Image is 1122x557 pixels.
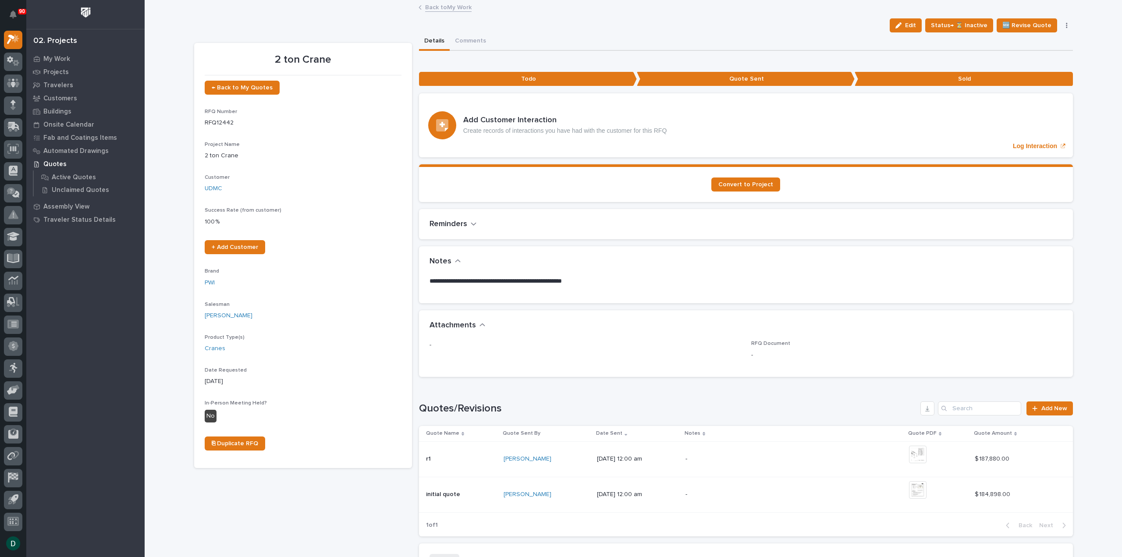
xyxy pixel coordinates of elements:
[11,11,22,25] div: Notifications90
[997,18,1057,32] button: 🆕 Revise Quote
[426,454,433,463] p: r1
[205,109,237,114] span: RFQ Number
[34,184,145,196] a: Unclaimed Quotes
[26,131,145,144] a: Fab and Coatings Items
[205,311,252,320] a: [PERSON_NAME]
[205,175,230,180] span: Customer
[212,244,258,250] span: + Add Customer
[26,105,145,118] a: Buildings
[430,321,486,330] button: Attachments
[974,429,1012,438] p: Quote Amount
[463,127,667,135] p: Create records of interactions you have had with the customer for this RFQ
[751,351,1062,360] p: -
[430,220,477,229] button: Reminders
[33,36,77,46] div: 02. Projects
[908,429,937,438] p: Quote PDF
[19,8,25,14] p: 90
[430,257,461,266] button: Notes
[1013,522,1032,529] span: Back
[205,240,265,254] a: + Add Customer
[43,216,116,224] p: Traveler Status Details
[26,78,145,92] a: Travelers
[430,257,451,266] h2: Notes
[212,85,273,91] span: ← Back to My Quotes
[504,455,551,463] a: [PERSON_NAME]
[43,121,94,129] p: Onsite Calendar
[43,203,89,211] p: Assembly View
[419,32,450,51] button: Details
[1013,142,1057,150] p: Log Interaction
[205,142,240,147] span: Project Name
[751,341,790,346] span: RFQ Document
[597,491,678,498] p: [DATE] 12:00 am
[26,92,145,105] a: Customers
[26,213,145,226] a: Traveler Status Details
[419,72,637,86] p: Todo
[419,477,1073,512] tr: initial quoteinitial quote [PERSON_NAME] [DATE] 12:00 am-$ 184,898.00$ 184,898.00
[205,410,217,422] div: No
[26,144,145,157] a: Automated Drawings
[43,55,70,63] p: My Work
[931,20,987,31] span: Status→ ⏳ Inactive
[597,455,678,463] p: [DATE] 12:00 am
[205,184,222,193] a: UDMC
[463,116,667,125] h3: Add Customer Interaction
[425,2,472,12] a: Back toMy Work
[1002,20,1051,31] span: 🆕 Revise Quote
[999,522,1036,529] button: Back
[430,341,741,350] p: -
[975,489,1012,498] p: $ 184,898.00
[43,147,109,155] p: Automated Drawings
[450,32,491,51] button: Comments
[925,18,993,32] button: Status→ ⏳ Inactive
[503,429,540,438] p: Quote Sent By
[205,151,401,160] p: 2 ton Crane
[938,401,1021,415] input: Search
[1039,522,1058,529] span: Next
[43,68,69,76] p: Projects
[890,18,922,32] button: Edit
[205,368,247,373] span: Date Requested
[711,177,780,192] a: Convert to Project
[419,402,917,415] h1: Quotes/Revisions
[78,4,94,21] img: Workspace Logo
[419,93,1073,157] a: Log Interaction
[34,171,145,183] a: Active Quotes
[205,208,281,213] span: Success Rate (from customer)
[205,81,280,95] a: ← Back to My Quotes
[205,278,215,287] a: PWI
[43,95,77,103] p: Customers
[1026,401,1072,415] a: Add New
[596,429,622,438] p: Date Sent
[205,335,245,340] span: Product Type(s)
[43,82,73,89] p: Travelers
[52,174,96,181] p: Active Quotes
[43,160,67,168] p: Quotes
[637,72,855,86] p: Quote Sent
[905,21,916,29] span: Edit
[419,441,1073,477] tr: r1r1 [PERSON_NAME] [DATE] 12:00 am-$ 187,880.00$ 187,880.00
[855,72,1072,86] p: Sold
[718,181,773,188] span: Convert to Project
[426,489,462,498] p: initial quote
[205,217,401,227] p: 100 %
[419,514,445,536] p: 1 of 1
[26,118,145,131] a: Onsite Calendar
[205,401,267,406] span: In-Person Meeting Held?
[504,491,551,498] a: [PERSON_NAME]
[430,321,476,330] h2: Attachments
[212,440,258,447] span: ⎘ Duplicate RFQ
[205,302,230,307] span: Salesman
[205,377,401,386] p: [DATE]
[43,108,71,116] p: Buildings
[685,491,839,498] p: -
[4,5,22,24] button: Notifications
[685,455,839,463] p: -
[4,534,22,553] button: users-avatar
[975,454,1011,463] p: $ 187,880.00
[205,344,225,353] a: Cranes
[43,134,117,142] p: Fab and Coatings Items
[205,118,401,128] p: RFQ12442
[26,200,145,213] a: Assembly View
